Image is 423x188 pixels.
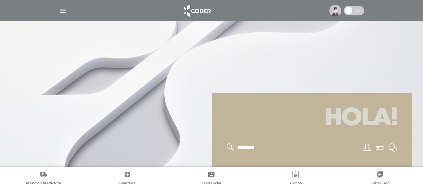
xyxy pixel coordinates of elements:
a: Turnos [254,171,338,187]
img: logo_cober_home-white.png [180,3,213,18]
span: Guardias [119,181,135,186]
span: Cober Doc [370,181,389,186]
a: Guardias [85,171,170,187]
span: Credencial [202,181,221,186]
img: Cober_menu-lines-white.svg [59,7,67,15]
a: Cober Doc [338,171,422,187]
a: Atención Médica Ya [1,171,85,187]
span: Turnos [289,181,302,186]
a: Credencial [169,171,254,187]
h1: Hola! [219,101,405,136]
span: Atención Médica Ya [26,181,61,186]
img: profile-placeholder.svg [329,5,341,17]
